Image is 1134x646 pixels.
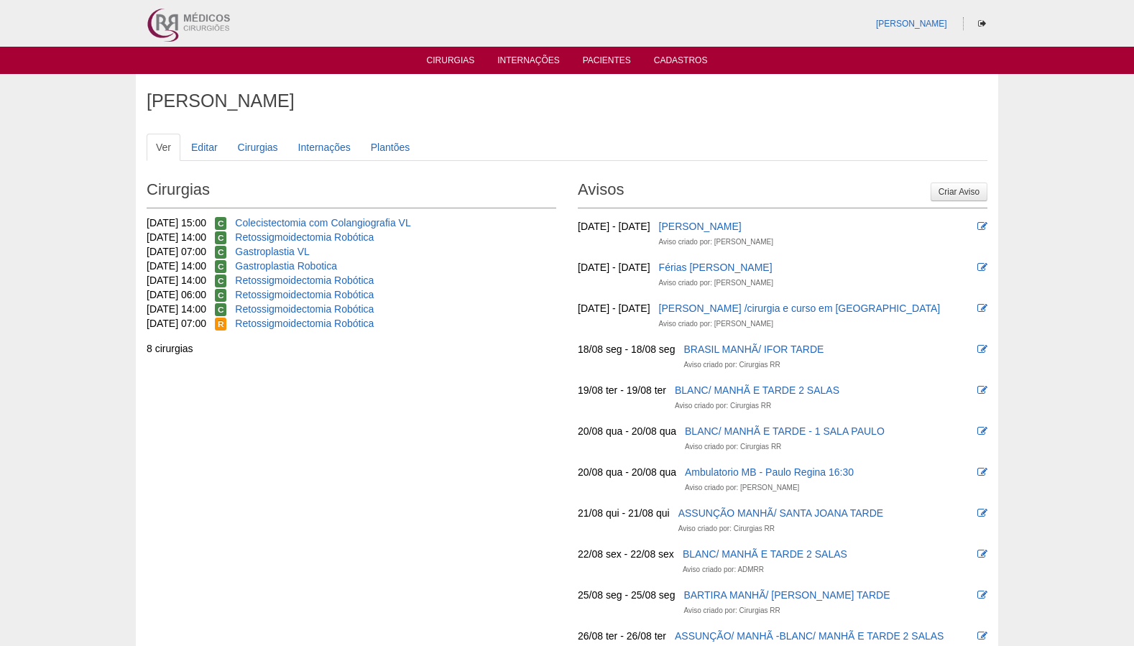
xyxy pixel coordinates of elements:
[678,507,884,519] a: ASSUNÇÃO MANHÃ/ SANTA JOANA TARDE
[678,522,775,536] div: Aviso criado por: Cirurgias RR
[215,303,227,316] span: Confirmada
[147,289,206,300] span: [DATE] 06:00
[147,231,206,243] span: [DATE] 14:00
[683,343,824,355] a: BRASIL MANHÃ/ IFOR TARDE
[683,589,890,601] a: BARTIRA MANHÃ/ [PERSON_NAME] TARDE
[147,246,206,257] span: [DATE] 07:00
[147,217,206,229] span: [DATE] 15:00
[683,548,847,560] a: BLANC/ MANHÃ E TARDE 2 SALAS
[361,134,419,161] a: Plantões
[675,384,839,396] a: BLANC/ MANHÃ E TARDE 2 SALAS
[147,274,206,286] span: [DATE] 14:00
[235,246,310,257] a: Gastroplastia VL
[147,134,180,161] a: Ver
[578,424,676,438] div: 20/08 qua - 20/08 qua
[215,231,227,244] span: Confirmada
[215,318,227,331] span: Reservada
[977,590,987,600] i: Editar
[147,341,556,356] div: 8 cirurgias
[578,219,650,234] div: [DATE] - [DATE]
[685,466,854,478] a: Ambulatorio MB - Paulo Regina 16:30
[659,276,773,290] div: Aviso criado por: [PERSON_NAME]
[427,55,475,70] a: Cirurgias
[147,303,206,315] span: [DATE] 14:00
[659,262,773,273] a: Férias [PERSON_NAME]
[235,217,410,229] a: Colecistectomia com Colangiografia VL
[977,467,987,477] i: Editar
[675,399,771,413] div: Aviso criado por: Cirurgias RR
[659,317,773,331] div: Aviso criado por: [PERSON_NAME]
[978,19,986,28] i: Sair
[578,342,675,356] div: 18/08 seg - 18/08 seg
[147,260,206,272] span: [DATE] 14:00
[977,262,987,272] i: Editar
[685,481,799,495] div: Aviso criado por: [PERSON_NAME]
[685,440,781,454] div: Aviso criado por: Cirurgias RR
[147,175,556,208] h2: Cirurgias
[583,55,631,70] a: Pacientes
[578,175,987,208] h2: Avisos
[659,221,742,232] a: [PERSON_NAME]
[215,246,227,259] span: Confirmada
[215,260,227,273] span: Confirmada
[578,629,666,643] div: 26/08 ter - 26/08 ter
[147,92,987,110] h1: [PERSON_NAME]
[578,383,666,397] div: 19/08 ter - 19/08 ter
[215,274,227,287] span: Confirmada
[654,55,708,70] a: Cadastros
[578,506,670,520] div: 21/08 qui - 21/08 qui
[235,260,337,272] a: Gastroplastia Robotica
[235,318,374,329] a: Retossigmoidectomia Robótica
[685,425,885,437] a: BLANC/ MANHÃ E TARDE - 1 SALA PAULO
[659,235,773,249] div: Aviso criado por: [PERSON_NAME]
[659,303,941,314] a: [PERSON_NAME] /cirurgia e curso em [GEOGRAPHIC_DATA]
[235,274,374,286] a: Retossigmoidectomia Robótica
[578,588,675,602] div: 25/08 seg - 25/08 seg
[675,630,944,642] a: ASSUNÇÃO/ MANHÃ -BLANC/ MANHÃ E TARDE 2 SALAS
[497,55,560,70] a: Internações
[182,134,227,161] a: Editar
[235,231,374,243] a: Retossigmoidectomia Robótica
[578,301,650,315] div: [DATE] - [DATE]
[229,134,287,161] a: Cirurgias
[578,465,676,479] div: 20/08 qua - 20/08 qua
[931,183,987,201] a: Criar Aviso
[215,289,227,302] span: Confirmada
[683,358,780,372] div: Aviso criado por: Cirurgias RR
[977,508,987,518] i: Editar
[235,289,374,300] a: Retossigmoidectomia Robótica
[683,604,780,618] div: Aviso criado por: Cirurgias RR
[977,426,987,436] i: Editar
[235,303,374,315] a: Retossigmoidectomia Robótica
[977,549,987,559] i: Editar
[578,260,650,274] div: [DATE] - [DATE]
[977,303,987,313] i: Editar
[977,344,987,354] i: Editar
[578,547,674,561] div: 22/08 sex - 22/08 sex
[977,385,987,395] i: Editar
[215,217,227,230] span: Confirmada
[977,221,987,231] i: Editar
[683,563,764,577] div: Aviso criado por: ADMRR
[289,134,360,161] a: Internações
[876,19,947,29] a: [PERSON_NAME]
[977,631,987,641] i: Editar
[147,318,206,329] span: [DATE] 07:00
